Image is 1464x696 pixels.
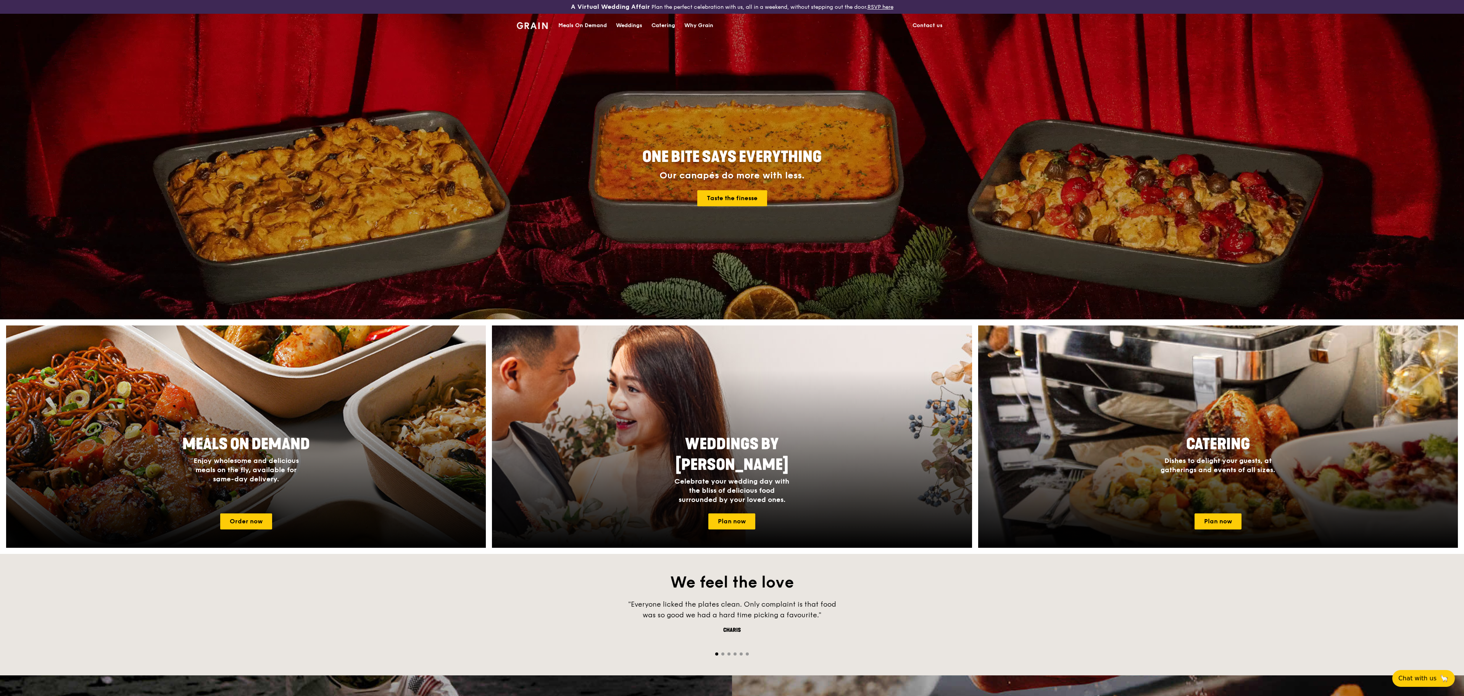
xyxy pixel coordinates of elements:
[746,652,749,656] span: Go to slide 6
[651,14,675,37] div: Catering
[727,652,730,656] span: Go to slide 3
[647,14,680,37] a: Catering
[708,513,755,529] a: Plan now
[517,22,548,29] img: Grain
[6,325,486,548] img: meals-on-demand-card.d2b6f6db.png
[1161,456,1275,474] span: Dishes to delight your guests, at gatherings and events of all sizes.
[978,325,1458,548] img: catering-card.e1cfaf3e.jpg
[193,456,299,483] span: Enjoy wholesome and delicious meals on the fly, available for same-day delivery.
[220,513,272,529] a: Order now
[618,599,846,620] div: "Everyone licked the plates clean. Only complaint is that food was so good we had a hard time pic...
[517,13,548,36] a: GrainGrain
[1186,435,1250,453] span: Catering
[182,435,310,453] span: Meals On Demand
[492,325,972,548] a: Weddings by [PERSON_NAME]Celebrate your wedding day with the bliss of delicious food surrounded b...
[642,148,822,166] span: ONE BITE SAYS EVERYTHING
[595,170,869,181] div: Our canapés do more with less.
[867,4,893,10] a: RSVP here
[978,325,1458,548] a: CateringDishes to delight your guests, at gatherings and events of all sizes.Plan now
[611,14,647,37] a: Weddings
[1440,674,1449,683] span: 🦙
[558,14,607,37] div: Meals On Demand
[680,14,718,37] a: Why Grain
[721,652,724,656] span: Go to slide 2
[1195,513,1241,529] a: Plan now
[618,626,846,634] div: Charis
[512,3,952,11] div: Plan the perfect celebration with us, all in a weekend, without stepping out the door.
[740,652,743,656] span: Go to slide 5
[616,14,642,37] div: Weddings
[674,477,789,504] span: Celebrate your wedding day with the bliss of delicious food surrounded by your loved ones.
[1392,670,1455,687] button: Chat with us🦙
[492,325,972,548] img: weddings-card.4f3003b8.jpg
[715,652,718,656] span: Go to slide 1
[676,435,788,474] span: Weddings by [PERSON_NAME]
[6,325,486,548] a: Meals On DemandEnjoy wholesome and delicious meals on the fly, available for same-day delivery.Or...
[684,14,713,37] div: Why Grain
[697,190,767,206] a: Taste the finesse
[734,652,737,656] span: Go to slide 4
[571,3,650,11] h3: A Virtual Wedding Affair
[908,14,947,37] a: Contact us
[1398,674,1437,683] span: Chat with us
